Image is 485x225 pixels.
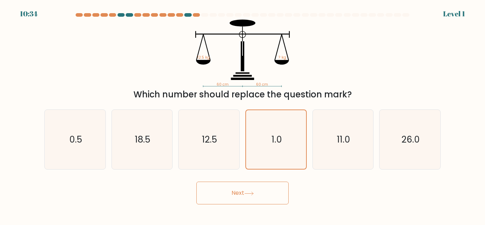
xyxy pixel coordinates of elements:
[196,182,289,204] button: Next
[337,133,350,146] text: 11.0
[49,88,436,101] div: Which number should replace the question mark?
[197,55,210,60] tspan: 12.5 kg
[20,9,38,19] div: 10:34
[279,55,286,60] tspan: ? kg
[69,133,82,146] text: 0.5
[271,133,282,146] text: 1.0
[256,82,268,87] tspan: 60 cm
[202,133,217,146] text: 12.5
[135,133,150,146] text: 18.5
[402,133,420,146] text: 26.0
[217,82,229,87] tspan: 60 cm
[443,9,465,19] div: Level 1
